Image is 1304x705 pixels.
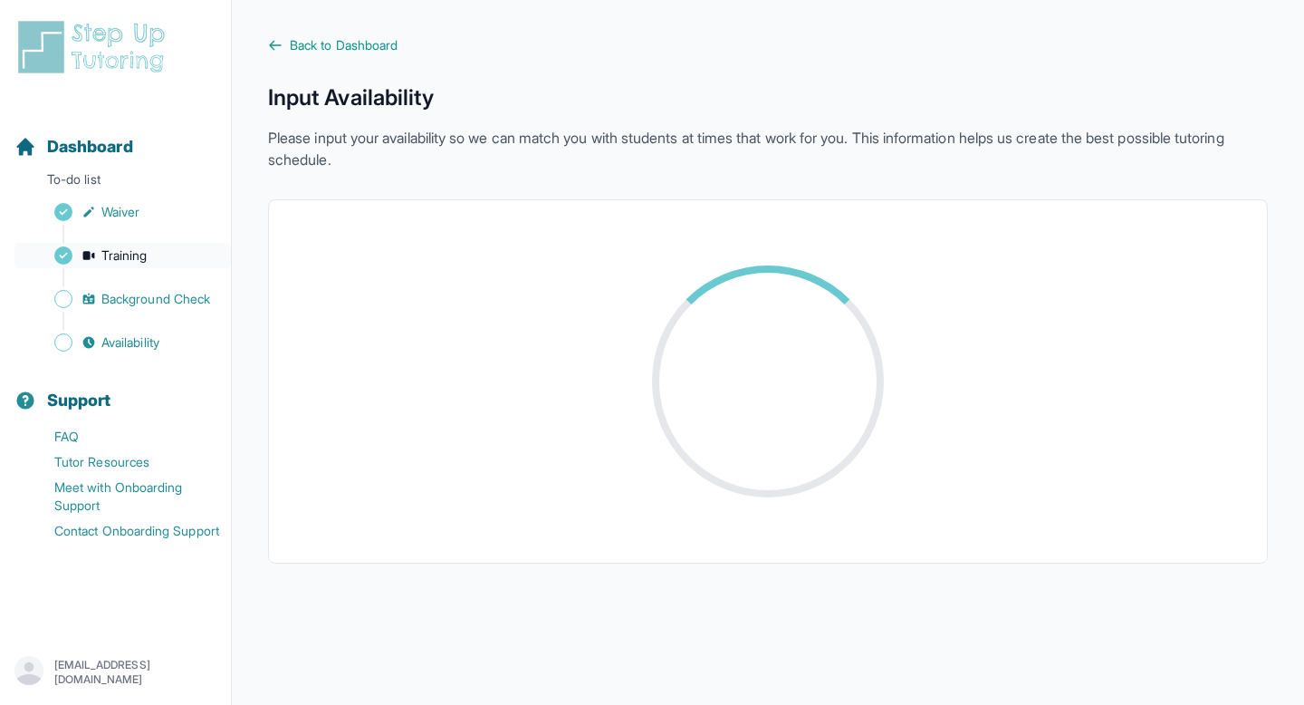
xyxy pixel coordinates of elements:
[14,449,231,475] a: Tutor Resources
[7,359,224,420] button: Support
[54,658,216,687] p: [EMAIL_ADDRESS][DOMAIN_NAME]
[101,333,159,352] span: Availability
[14,286,231,312] a: Background Check
[268,36,1268,54] a: Back to Dashboard
[14,199,231,225] a: Waiver
[268,127,1268,170] p: Please input your availability so we can match you with students at times that work for you. This...
[14,424,231,449] a: FAQ
[7,105,224,167] button: Dashboard
[14,330,231,355] a: Availability
[101,246,148,265] span: Training
[290,36,398,54] span: Back to Dashboard
[14,656,216,689] button: [EMAIL_ADDRESS][DOMAIN_NAME]
[14,134,133,159] a: Dashboard
[47,134,133,159] span: Dashboard
[7,170,224,196] p: To-do list
[101,290,210,308] span: Background Check
[14,475,231,518] a: Meet with Onboarding Support
[47,388,111,413] span: Support
[101,203,139,221] span: Waiver
[14,518,231,544] a: Contact Onboarding Support
[14,18,176,76] img: logo
[268,83,1268,112] h1: Input Availability
[14,243,231,268] a: Training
